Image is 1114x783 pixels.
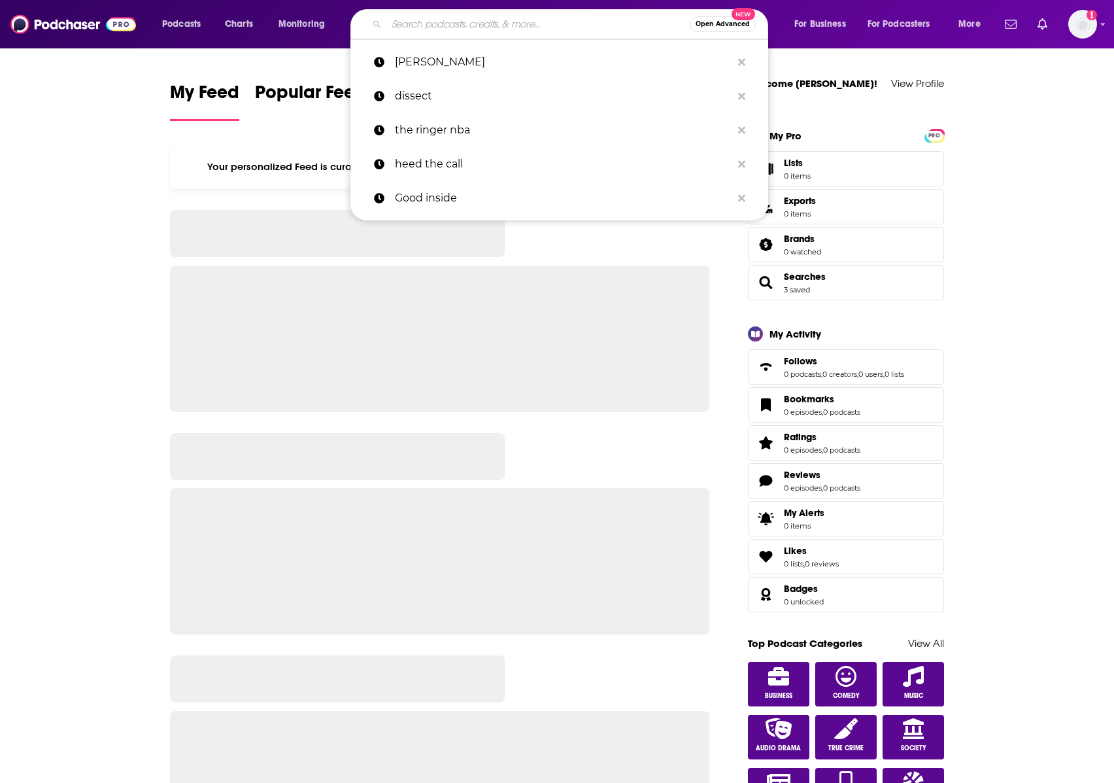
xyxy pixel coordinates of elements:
[794,15,846,33] span: For Business
[752,273,779,292] a: Searches
[784,545,807,557] span: Likes
[748,577,944,612] span: Badges
[784,355,817,367] span: Follows
[255,81,366,121] a: Popular Feed
[162,15,201,33] span: Podcasts
[904,692,923,700] span: Music
[752,235,779,254] a: Brands
[748,425,944,461] span: Ratings
[269,14,342,35] button: open menu
[748,227,944,262] span: Brands
[784,195,816,207] span: Exports
[958,15,981,33] span: More
[891,77,944,90] a: View Profile
[784,521,824,531] span: 0 items
[170,81,239,111] span: My Feed
[752,585,779,604] a: Badges
[908,637,944,650] a: View All
[784,157,811,169] span: Lists
[784,370,821,379] a: 0 podcasts
[395,113,732,147] p: the ringer nba
[784,483,822,493] a: 0 episodes
[752,510,779,528] span: My Alerts
[769,130,802,142] div: My Pro
[350,79,768,113] a: dissect
[10,12,136,37] img: Podchaser - Follow, Share and Rate Podcasts
[805,559,839,568] a: 0 reviews
[350,113,768,147] a: the ringer nba
[784,431,860,443] a: Ratings
[752,434,779,452] a: Ratings
[784,431,817,443] span: Ratings
[784,271,826,283] a: Searches
[784,408,822,417] a: 0 episodes
[748,539,944,574] span: Likes
[857,370,858,379] span: ,
[785,14,862,35] button: open menu
[748,265,944,300] span: Searches
[784,445,822,455] a: 0 episodes
[784,393,860,405] a: Bookmarks
[784,285,810,294] a: 3 saved
[784,469,820,481] span: Reviews
[833,692,860,700] span: Comedy
[784,233,815,245] span: Brands
[784,597,824,606] a: 0 unlocked
[395,45,732,79] p: dan patrick
[784,545,839,557] a: Likes
[170,81,239,121] a: My Feed
[815,715,877,759] a: True Crime
[395,181,732,215] p: Good inside
[756,744,801,752] span: Audio Drama
[732,8,755,20] span: New
[823,408,860,417] a: 0 podcasts
[823,445,860,455] a: 0 podcasts
[885,370,904,379] a: 0 lists
[784,393,834,405] span: Bookmarks
[748,715,809,759] a: Audio Drama
[822,370,857,379] a: 0 creators
[815,662,877,706] a: Comedy
[350,181,768,215] a: Good inside
[784,507,824,519] span: My Alerts
[748,637,862,650] a: Top Podcast Categories
[690,16,756,32] button: Open AdvancedNew
[926,130,942,139] a: PRO
[153,14,218,35] button: open menu
[350,45,768,79] a: [PERSON_NAME]
[748,387,944,423] span: Bookmarks
[748,662,809,706] a: Business
[883,715,944,759] a: Society
[784,209,816,218] span: 0 items
[225,15,253,33] span: Charts
[784,469,860,481] a: Reviews
[822,445,823,455] span: ,
[828,744,864,752] span: True Crime
[748,349,944,385] span: Follows
[1087,10,1097,20] svg: Add a profile image
[823,483,860,493] a: 0 podcasts
[822,408,823,417] span: ,
[748,463,944,498] span: Reviews
[386,14,690,35] input: Search podcasts, credits, & more...
[784,247,821,256] a: 0 watched
[784,583,824,595] a: Badges
[821,370,822,379] span: ,
[803,559,805,568] span: ,
[752,472,779,490] a: Reviews
[859,14,949,35] button: open menu
[868,15,930,33] span: For Podcasters
[784,559,803,568] a: 0 lists
[1068,10,1097,39] button: Show profile menu
[350,147,768,181] a: heed the call
[784,157,803,169] span: Lists
[949,14,997,35] button: open menu
[395,79,732,113] p: dissect
[784,583,818,595] span: Badges
[696,21,750,27] span: Open Advanced
[170,145,709,189] div: Your personalized Feed is curated based on the Podcasts, Creators, Users, and Lists that you Follow.
[752,358,779,376] a: Follows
